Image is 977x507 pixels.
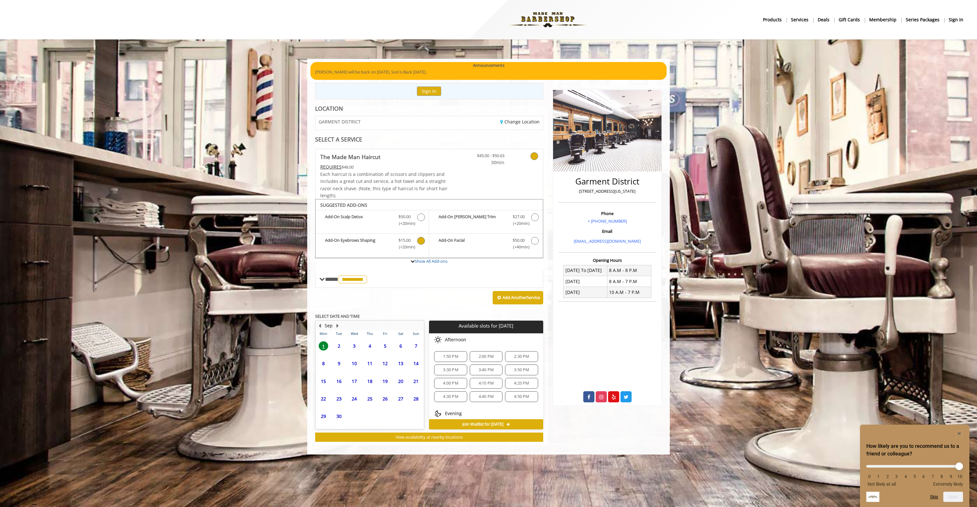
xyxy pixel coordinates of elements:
b: The Made Man Haircut [320,152,380,161]
div: 4:10 PM [470,378,502,389]
button: Next Month [335,322,340,329]
b: sign in [949,16,963,23]
span: 2:00 PM [479,354,494,359]
span: 12 [380,359,390,368]
td: Select day16 [331,372,346,390]
h3: Opening Hours [558,258,656,262]
td: Select day20 [393,372,408,390]
td: Select day30 [331,407,346,425]
div: How likely are you to recommend us to a friend or colleague? Select an option from 0 to 10, with ... [866,430,963,502]
b: gift cards [839,16,860,23]
a: Series packagesSeries packages [901,15,944,24]
span: 4:30 PM [443,394,458,399]
td: Select day2 [331,337,346,355]
span: 3:50 PM [514,367,529,372]
td: Select day11 [362,355,377,372]
th: Thu [362,330,377,337]
span: Each haircut is a combination of scissors and clippers and includes a great cut and service, a ho... [320,171,447,198]
a: DealsDeals [813,15,834,24]
a: Gift cardsgift cards [834,15,865,24]
a: + [PHONE_NUMBER] [588,218,627,224]
a: $45.00 - $50.63 [467,149,504,166]
li: 0 [866,474,873,479]
th: Tue [331,330,346,337]
a: [EMAIL_ADDRESS][DOMAIN_NAME] [574,238,641,244]
a: sign insign in [944,15,968,24]
div: 3:40 PM [470,365,502,375]
span: (+20min ) [395,244,414,250]
td: Select day9 [331,355,346,372]
span: 4:00 PM [443,381,458,386]
div: 4:30 PM [434,391,467,402]
td: [DATE] To [DATE] [564,265,607,276]
label: Add-On Eyebrows Shaping [319,237,426,252]
span: (+20min ) [509,220,528,227]
div: The Made Man Haircut Add-onS [315,199,543,258]
span: 23 [334,394,344,403]
span: 27 [396,394,405,403]
th: Sun [408,330,424,337]
span: 16 [334,377,344,386]
td: 8 A.M - 7 P.M [607,276,651,287]
td: 10 A.M - 7 P.M [607,287,651,298]
li: 1 [875,474,882,479]
div: 3:30 PM [434,365,467,375]
td: Select day7 [408,337,424,355]
a: MembershipMembership [865,15,901,24]
th: Fri [378,330,393,337]
span: 11 [365,359,375,368]
span: Extremely likely [933,482,963,487]
button: Next question [943,492,963,502]
span: 30min [467,159,504,166]
span: 4 [365,341,375,351]
span: 3:30 PM [443,367,458,372]
td: Select day21 [408,372,424,390]
span: Evening [445,411,462,416]
div: 1:50 PM [434,351,467,362]
td: Select day10 [347,355,362,372]
span: 30 [334,412,344,421]
span: 4:50 PM [514,394,529,399]
b: Services [791,16,808,23]
a: Show All Add-ons [415,258,447,264]
b: Add-On Facial [439,237,506,250]
label: Add-On Facial [432,237,539,252]
img: Made Man Barbershop logo [504,2,592,37]
b: Membership [869,16,897,23]
p: Available slots for [DATE] [432,323,540,329]
span: (+40min ) [509,244,528,250]
b: Add-On Eyebrows Shaping [325,237,392,250]
td: Select day18 [362,372,377,390]
td: Select day17 [347,372,362,390]
b: SUGGESTED ADD-ONS [320,202,367,208]
td: Select day14 [408,355,424,372]
button: View availability at nearby locations [315,433,543,442]
div: $48.00 [320,163,448,170]
td: Select day4 [362,337,377,355]
li: 10 [957,474,963,479]
span: 10 [350,359,359,368]
span: 8 [319,359,328,368]
a: Productsproducts [759,15,786,24]
td: Select day13 [393,355,408,372]
li: 5 [911,474,918,479]
img: evening slots [434,410,442,417]
td: [DATE] [564,287,607,298]
li: 2 [884,474,891,479]
span: 15 [319,377,328,386]
span: 25 [365,394,375,403]
p: [PERSON_NAME] will be back on [DATE]. Sod is Back [DATE]. [315,69,662,75]
b: Deals [818,16,829,23]
span: 13 [396,359,405,368]
li: 7 [930,474,936,479]
span: Not likely at all [868,482,896,487]
td: Select day24 [347,390,362,407]
button: Previous Month [317,322,322,329]
span: View availability at nearby locations [396,434,463,440]
span: 3 [350,341,359,351]
span: 2 [334,341,344,351]
td: Select day27 [393,390,408,407]
label: Add-On Scalp Detox [319,213,426,228]
div: 3:50 PM [505,365,538,375]
div: SELECT A SERVICE [315,136,543,142]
